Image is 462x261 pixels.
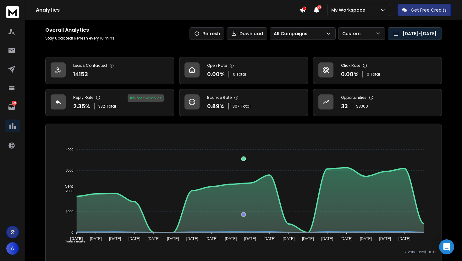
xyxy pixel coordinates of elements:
p: Click Rate [341,63,360,68]
p: Custom [342,30,363,37]
button: [DATE]-[DATE] [388,27,442,40]
p: 170 [12,101,17,106]
div: 10 % positive replies [128,94,164,102]
p: 2.35 % [73,102,90,111]
button: Refresh [190,27,224,40]
tspan: [DATE] [109,237,121,241]
button: A [6,242,19,255]
p: Bounce Rate [207,95,232,100]
a: Reply Rate2.35%332Total10% positive replies [45,89,174,116]
a: Bounce Rate0.89%307Total [179,89,308,116]
p: Refresh [202,30,220,37]
p: 0.00 % [341,70,359,79]
tspan: [DATE] [379,237,391,241]
tspan: [DATE] [206,237,217,241]
h1: Analytics [36,6,300,14]
tspan: [DATE] [70,237,83,241]
a: Opportunities33$3300 [313,89,442,116]
div: Open Intercom Messenger [439,239,454,254]
p: Stay updated! Refresh every 10 mins. [45,36,115,41]
tspan: [DATE] [321,237,333,241]
tspan: 2000 [66,189,73,193]
tspan: [DATE] [225,237,237,241]
span: 50 [317,5,322,9]
p: Opportunities [341,95,366,100]
tspan: [DATE] [128,237,140,241]
tspan: [DATE] [148,237,160,241]
p: Open Rate [207,63,227,68]
p: 14153 [73,70,88,79]
tspan: 3000 [66,168,73,172]
tspan: [DATE] [244,237,256,241]
tspan: [DATE] [283,237,295,241]
span: Total [106,104,116,109]
p: $ 3300 [356,104,368,109]
tspan: [DATE] [186,237,198,241]
p: Get Free Credits [411,7,447,13]
a: Leads Contacted14153 [45,57,174,84]
tspan: 4000 [66,148,73,152]
a: Open Rate0.00%0 Total [179,57,308,84]
p: 0.00 % [207,70,225,79]
p: 0 Total [233,72,246,77]
h1: Overall Analytics [45,26,115,34]
tspan: [DATE] [167,237,179,241]
a: Click Rate0.00%0 Total [313,57,442,84]
tspan: [DATE] [302,237,314,241]
img: logo [6,6,19,18]
span: 332 [98,104,105,109]
span: 307 [233,104,239,109]
p: My Workspace [331,7,368,13]
p: 33 [341,102,348,111]
p: 0.89 % [207,102,224,111]
p: 0 Total [367,72,380,77]
tspan: [DATE] [263,237,275,241]
span: Sent [60,184,73,189]
tspan: [DATE] [399,237,410,241]
a: 170 [5,101,18,113]
span: Total [241,104,250,109]
p: Download [239,30,263,37]
button: Get Free Credits [398,4,451,16]
span: Total Opens [60,240,85,244]
button: Download [227,27,267,40]
p: x-axis : Date(UTC) [51,250,437,254]
tspan: 1000 [66,210,73,214]
tspan: [DATE] [341,237,353,241]
tspan: [DATE] [90,237,102,241]
tspan: 0 [71,231,73,234]
p: Reply Rate [73,95,93,100]
p: All Campaigns [274,30,310,37]
p: Leads Contacted [73,63,107,68]
tspan: [DATE] [360,237,372,241]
